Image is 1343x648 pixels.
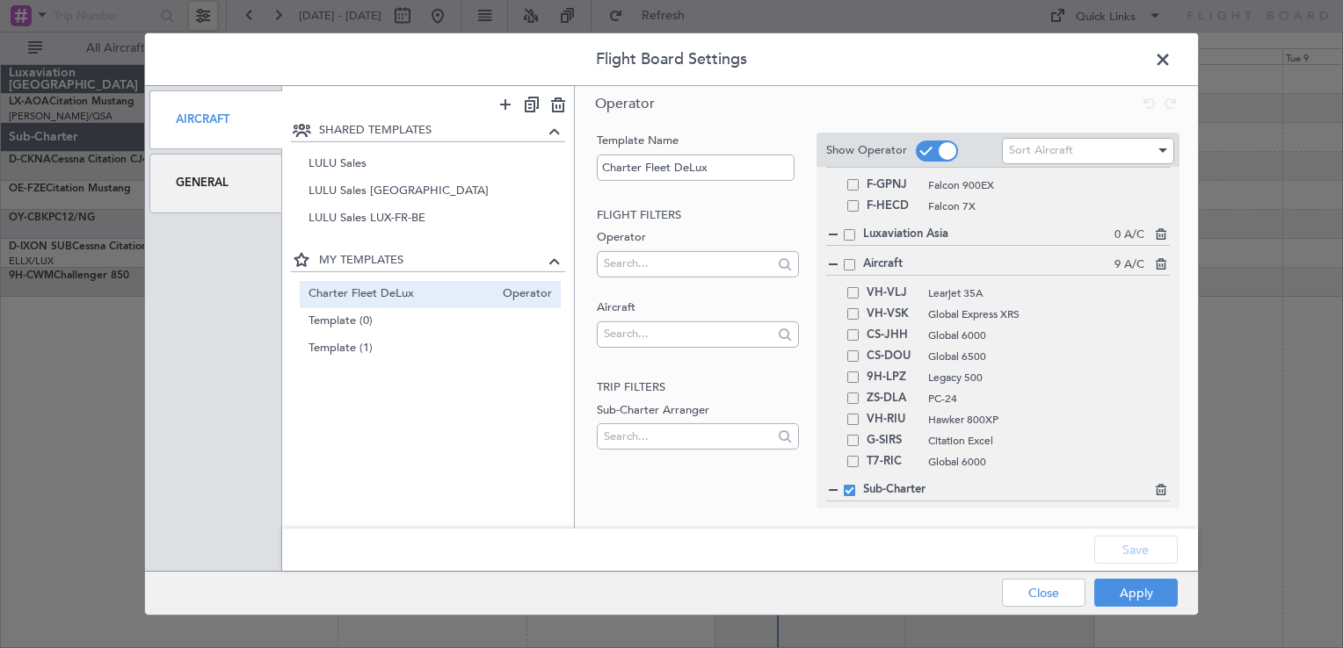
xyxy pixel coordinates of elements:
[597,206,798,224] h2: Flight filters
[595,94,655,113] span: Operator
[928,285,1153,301] span: Learjet 35A
[863,256,1114,273] span: Aircraft
[309,155,553,174] span: LULU Sales
[494,284,552,303] span: Operator
[867,367,919,388] span: 9H-LPZ
[309,183,553,201] span: LULU Sales [GEOGRAPHIC_DATA]
[597,299,798,317] label: Aircraft
[867,196,919,217] span: F-HECD
[604,250,772,277] input: Search...
[309,339,553,357] span: Template (1)
[826,142,907,160] label: Show Operator
[1094,579,1178,607] button: Apply
[319,122,545,140] span: SHARED TEMPLATES
[1114,227,1144,244] span: 0 A/C
[928,198,1170,214] span: Falcon 7X
[928,370,1153,385] span: Legacy 500
[867,346,919,367] span: CS-DOU
[597,401,798,419] label: Sub-Charter Arranger
[928,349,1153,364] span: Global 6500
[863,226,1114,243] span: Luxaviation Asia
[928,391,1153,407] span: PC-24
[928,433,1153,449] span: Citation Excel
[1009,142,1073,158] span: Sort Aircraft
[928,412,1153,428] span: Hawker 800XP
[597,379,798,397] h2: Trip filters
[928,177,1170,193] span: Falcon 900EX
[867,175,919,196] span: F-GPNJ
[309,210,553,228] span: LULU Sales LUX-FR-BE
[928,454,1153,470] span: Global 6000
[145,33,1198,86] header: Flight Board Settings
[597,133,798,150] label: Template Name
[928,328,1153,343] span: Global 6000
[928,306,1153,322] span: Global Express XRS
[597,229,798,247] label: Operator
[1114,256,1144,274] span: 9 A/C
[867,283,919,304] span: VH-VLJ
[309,284,495,303] span: Charter Fleet DeLux
[867,388,919,409] span: ZS-DLA
[149,154,282,212] div: General
[149,90,282,149] div: Aircraft
[867,325,919,346] span: CS-JHH
[1002,579,1085,607] button: Close
[309,312,553,330] span: Template (0)
[863,481,1144,499] span: Sub-Charter
[867,304,919,325] span: VH-VSK
[604,423,772,450] input: Search...
[867,409,919,430] span: VH-RIU
[604,320,772,347] input: Search...
[867,430,919,451] span: G-SIRS
[319,252,545,270] span: MY TEMPLATES
[867,451,919,472] span: T7-RIC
